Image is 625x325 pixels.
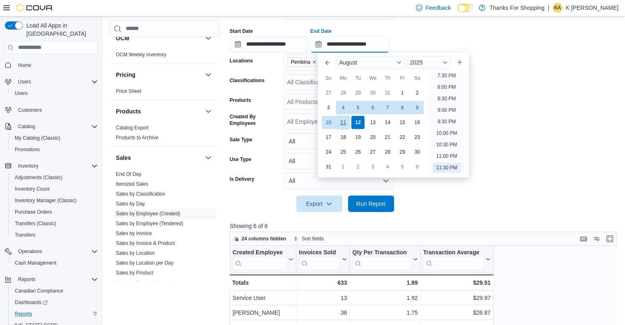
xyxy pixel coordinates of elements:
span: Inventory Manager (Classic) [12,196,98,205]
li: 8:30 PM [434,94,459,104]
div: $29.51 [423,278,490,288]
span: Canadian Compliance [15,288,63,294]
a: Dashboards [12,297,51,307]
button: Canadian Compliance [8,285,101,297]
span: Purchase Orders [15,209,52,215]
span: Canadian Compliance [12,286,98,296]
div: day-10 [322,116,335,129]
button: Home [2,59,101,71]
div: 13 [299,293,347,303]
input: Dark Mode [457,4,475,12]
span: Sales by Classification [116,191,165,197]
a: Promotions [12,145,43,154]
span: Operations [18,248,42,255]
div: day-6 [411,160,424,173]
div: day-27 [322,86,335,99]
div: day-6 [366,101,379,114]
a: Price Sheet [116,88,141,94]
div: day-31 [322,160,335,173]
label: Products [230,97,251,104]
div: Th [381,71,394,85]
div: 1.92 [352,293,417,303]
span: Run Report [356,200,386,208]
span: Catalog Export [116,124,148,131]
a: Cash Management [12,258,60,268]
span: Promotions [12,145,98,154]
div: day-22 [396,131,409,144]
button: Reports [15,274,39,284]
div: 36 [299,308,347,318]
span: Reports [18,276,35,283]
button: Pricing [203,70,213,80]
button: Previous Month [321,56,334,69]
button: Products [203,106,213,116]
label: Sale Type [230,136,252,143]
p: Thanks For Shopping [489,3,544,13]
div: day-29 [396,145,409,159]
span: Pembina [291,58,310,66]
button: Pricing [116,71,202,79]
span: Operations [15,247,98,256]
a: Catalog Export [116,125,148,131]
div: We [366,71,379,85]
div: day-2 [351,160,364,173]
div: Button. Open the year selector. 2025 is currently selected. [406,56,450,69]
div: day-2 [411,86,424,99]
div: day-3 [322,101,335,114]
button: Cash Management [8,257,101,269]
div: day-1 [396,86,409,99]
button: Operations [15,247,46,256]
span: Customers [15,105,98,115]
button: Run Report [348,196,394,212]
span: 2025 [410,59,422,66]
span: My Catalog (Classic) [12,133,98,143]
span: Cash Management [12,258,98,268]
button: Sort fields [290,234,327,244]
p: Showing 6 of 6 [230,222,621,230]
a: Home [15,60,35,70]
div: $26.87 [423,308,490,318]
div: Qty Per Transaction [352,249,411,270]
div: day-13 [366,116,379,129]
button: Display options [592,234,602,244]
span: Reports [12,309,98,319]
button: Catalog [2,121,101,132]
div: Totals [232,278,293,288]
div: 633 [299,278,347,288]
li: 11:30 PM [433,163,460,173]
span: Customers [18,107,42,113]
h3: Pricing [116,71,135,79]
div: day-7 [381,101,394,114]
div: day-4 [381,160,394,173]
button: Adjustments (Classic) [8,172,101,183]
span: Users [15,77,98,87]
a: Sales by Location per Day [116,260,173,266]
div: day-11 [336,115,351,129]
span: Sales by Invoice [116,230,152,237]
p: | [548,3,549,13]
label: Locations [230,58,253,64]
button: Reports [2,274,101,285]
span: Adjustments (Classic) [12,173,98,182]
div: day-21 [381,131,394,144]
a: Adjustments (Classic) [12,173,66,182]
a: Transfers (Classic) [12,219,59,228]
div: day-23 [411,131,424,144]
div: day-18 [337,131,350,144]
div: Su [322,71,335,85]
a: OCM Weekly Inventory [116,52,166,58]
span: Reports [15,274,98,284]
a: Sales by Location [116,250,155,256]
div: Service User [233,293,293,303]
li: 10:30 PM [433,140,460,150]
a: Customers [15,105,45,115]
span: Sales by Employee (Created) [116,210,180,217]
li: 8:00 PM [434,82,459,92]
div: Transaction Average [423,249,484,270]
span: Products to Archive [116,134,158,141]
div: day-5 [396,160,409,173]
button: Transfers [8,229,101,241]
button: Customers [2,104,101,116]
